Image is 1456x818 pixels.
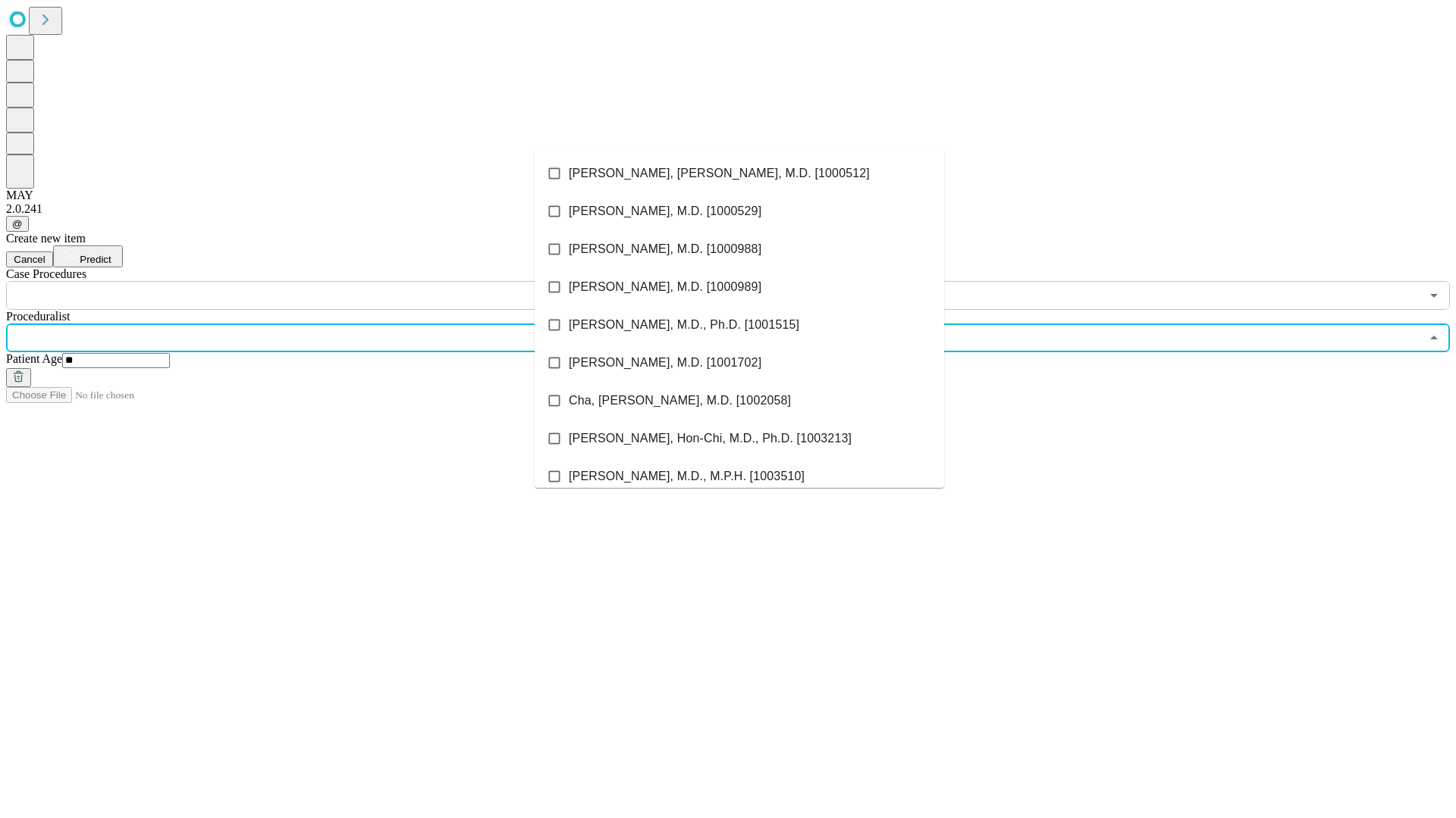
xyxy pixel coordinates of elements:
[80,254,111,265] span: Predict
[6,202,1450,216] div: 2.0.241
[569,429,852,448] span: [PERSON_NAME], Hon-Chi, M.D., Ph.D. [1003213]
[569,240,761,258] span: [PERSON_NAME], M.D. [1000988]
[6,216,29,232] button: @
[6,189,1450,202] div: MAY
[569,354,761,372] span: [PERSON_NAME], M.D. [1001702]
[569,164,870,183] span: [PERSON_NAME], [PERSON_NAME], M.D. [1000512]
[6,267,86,280] span: Scheduled Procedure
[569,467,805,485] span: [PERSON_NAME], M.D., M.P.H. [1003510]
[14,254,45,265] span: Cancel
[569,392,791,410] span: Cha, [PERSON_NAME], M.D. [1002058]
[6,310,70,323] span: Proceduralist
[569,316,799,334] span: [PERSON_NAME], M.D., Ph.D. [1001515]
[6,352,62,365] span: Patient Age
[53,245,123,267] button: Predict
[6,251,53,267] button: Cancel
[569,202,761,220] span: [PERSON_NAME], M.D. [1000529]
[1423,285,1445,306] button: Open
[6,232,86,245] span: Create new item
[12,218,23,229] span: @
[569,278,761,296] span: [PERSON_NAME], M.D. [1000989]
[1423,327,1445,348] button: Close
